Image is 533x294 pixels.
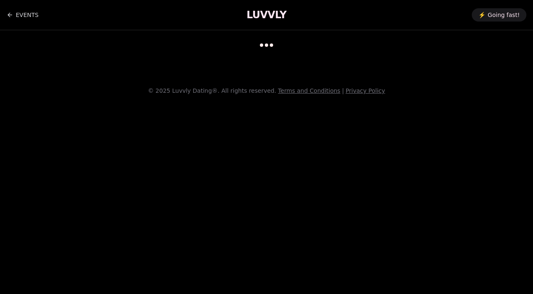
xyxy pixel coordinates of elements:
a: Back to events [7,7,38,23]
span: | [342,87,344,94]
a: LUVVLY [247,8,286,22]
span: ⚡️ [478,11,485,19]
span: Going fast! [488,11,520,19]
a: Privacy Policy [346,87,385,94]
a: Terms and Conditions [278,87,341,94]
